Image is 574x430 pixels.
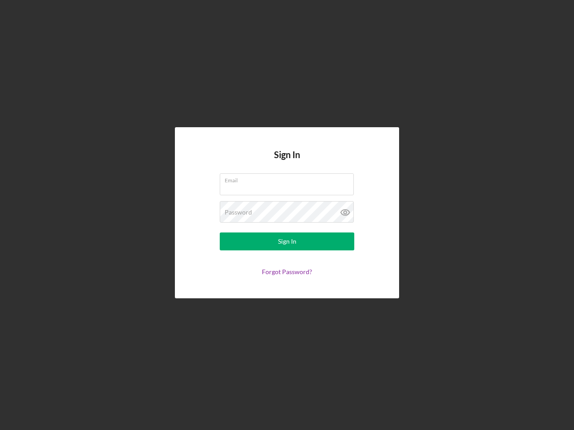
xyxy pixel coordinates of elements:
div: Sign In [278,232,296,250]
h4: Sign In [274,150,300,173]
a: Forgot Password? [262,268,312,275]
label: Email [225,174,354,184]
button: Sign In [220,232,354,250]
label: Password [225,209,252,216]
